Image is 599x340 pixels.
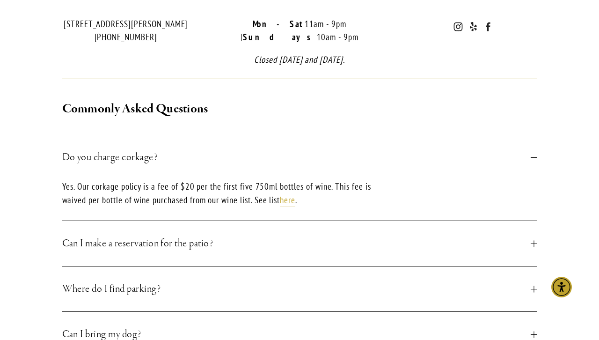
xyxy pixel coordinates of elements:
span: Can I make a reservation for the patio? [62,235,531,252]
strong: Mon-Sat [253,18,305,30]
p: Yes. Our corkage policy is a fee of $20 per the first five 750ml bottles of wine. This fee is wai... [62,180,395,207]
div: Accessibility Menu [551,277,572,297]
button: Can I make a reservation for the patio? [62,221,537,266]
span: Where do I find parking? [62,281,531,297]
div: Do you charge corkage? [62,180,537,221]
em: Closed [DATE] and [DATE]. [254,54,345,65]
a: Yelp [468,22,478,31]
strong: Sundays [243,31,317,43]
p: 11am - 9pm | 10am - 9pm [220,17,378,44]
button: Do you charge corkage? [62,135,537,180]
p: [STREET_ADDRESS][PERSON_NAME] [PHONE_NUMBER] [47,17,205,44]
h2: Commonly Asked Questions [62,99,537,119]
a: here [280,194,295,207]
a: Novo Restaurant and Lounge [483,22,493,31]
button: Where do I find parking? [62,266,537,311]
a: Instagram [453,22,463,31]
span: Do you charge corkage? [62,149,531,166]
